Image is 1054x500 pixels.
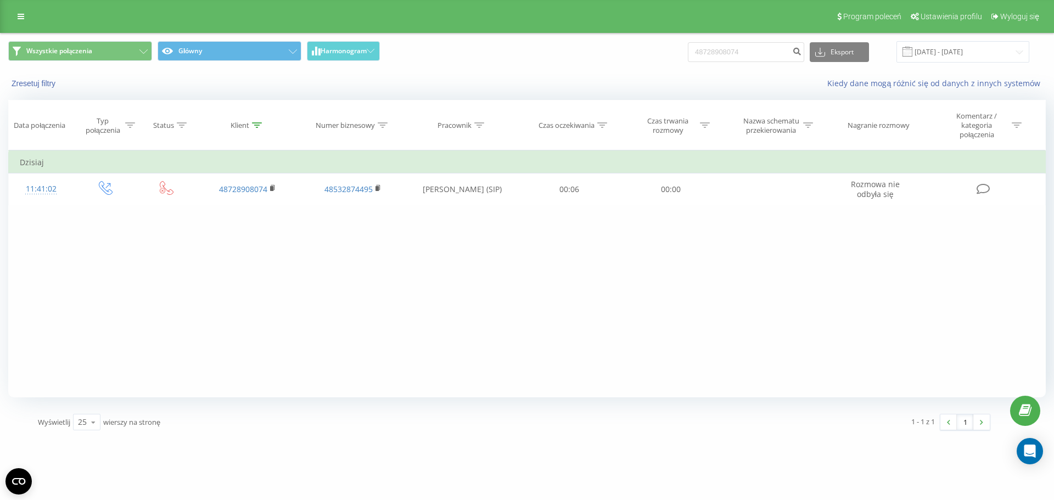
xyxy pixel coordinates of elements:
span: Harmonogram [321,47,367,55]
div: Status [153,121,174,130]
span: Ustawienia profilu [921,12,982,21]
td: 00:06 [519,173,620,205]
div: Czas oczekiwania [539,121,595,130]
div: Data połączenia [14,121,65,130]
div: Open Intercom Messenger [1017,438,1043,464]
div: Czas trwania rozmowy [638,116,697,135]
a: Kiedy dane mogą różnić się od danych z innych systemów [827,78,1046,88]
a: 1 [957,414,973,430]
button: Open CMP widget [5,468,32,495]
div: Nazwa schematu przekierowania [742,116,800,135]
div: Nagranie rozmowy [848,121,910,130]
div: Pracownik [438,121,472,130]
div: Numer biznesowy [316,121,375,130]
td: Dzisiaj [9,151,1046,173]
button: Zresetuj filtry [8,78,61,88]
span: Program poleceń [843,12,901,21]
span: Rozmowa nie odbyła się [851,179,900,199]
div: Klient [231,121,249,130]
button: Wszystkie połączenia [8,41,152,61]
div: 25 [78,417,87,428]
button: Eksport [810,42,869,62]
div: 1 - 1 z 1 [911,416,935,427]
span: Wyświetlij [38,417,70,427]
button: Harmonogram [307,41,380,61]
div: Typ połączenia [83,116,122,135]
input: Wyszukiwanie według numeru [688,42,804,62]
span: Wyloguj się [1000,12,1039,21]
span: wierszy na stronę [103,417,160,427]
a: 48728908074 [219,184,267,194]
a: 48532874495 [324,184,373,194]
div: Komentarz / kategoria połączenia [945,111,1009,139]
td: [PERSON_NAME] (SIP) [405,173,519,205]
button: Główny [158,41,301,61]
div: 11:41:02 [20,178,63,200]
td: 00:00 [620,173,721,205]
span: Wszystkie połączenia [26,47,92,55]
